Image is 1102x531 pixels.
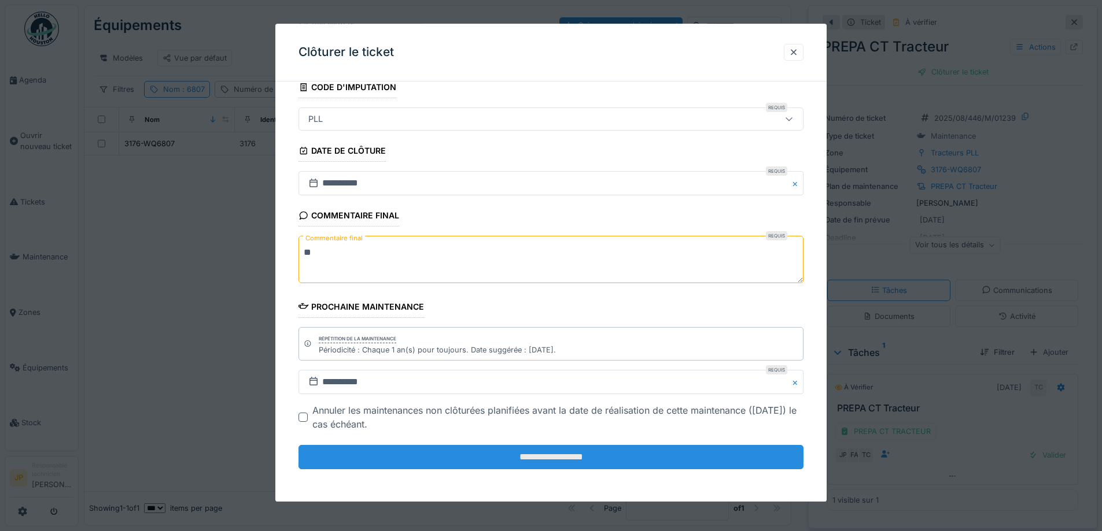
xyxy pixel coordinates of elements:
[298,143,386,162] div: Date de clôture
[791,172,804,196] button: Close
[303,232,365,246] label: Commentaire final
[319,344,556,355] div: Périodicité : Chaque 1 an(s) pour toujours. Date suggérée : [DATE].
[312,403,804,431] div: Annuler les maintenances non clôturées planifiées avant la date de réalisation de cette maintenan...
[791,370,804,394] button: Close
[304,113,327,126] div: PLL
[298,79,396,98] div: Code d'imputation
[766,167,787,176] div: Requis
[766,365,787,374] div: Requis
[319,335,396,343] div: Répétition de la maintenance
[766,103,787,113] div: Requis
[298,45,394,60] h3: Clôturer le ticket
[298,207,399,227] div: Commentaire final
[766,232,787,241] div: Requis
[298,298,424,318] div: Prochaine maintenance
